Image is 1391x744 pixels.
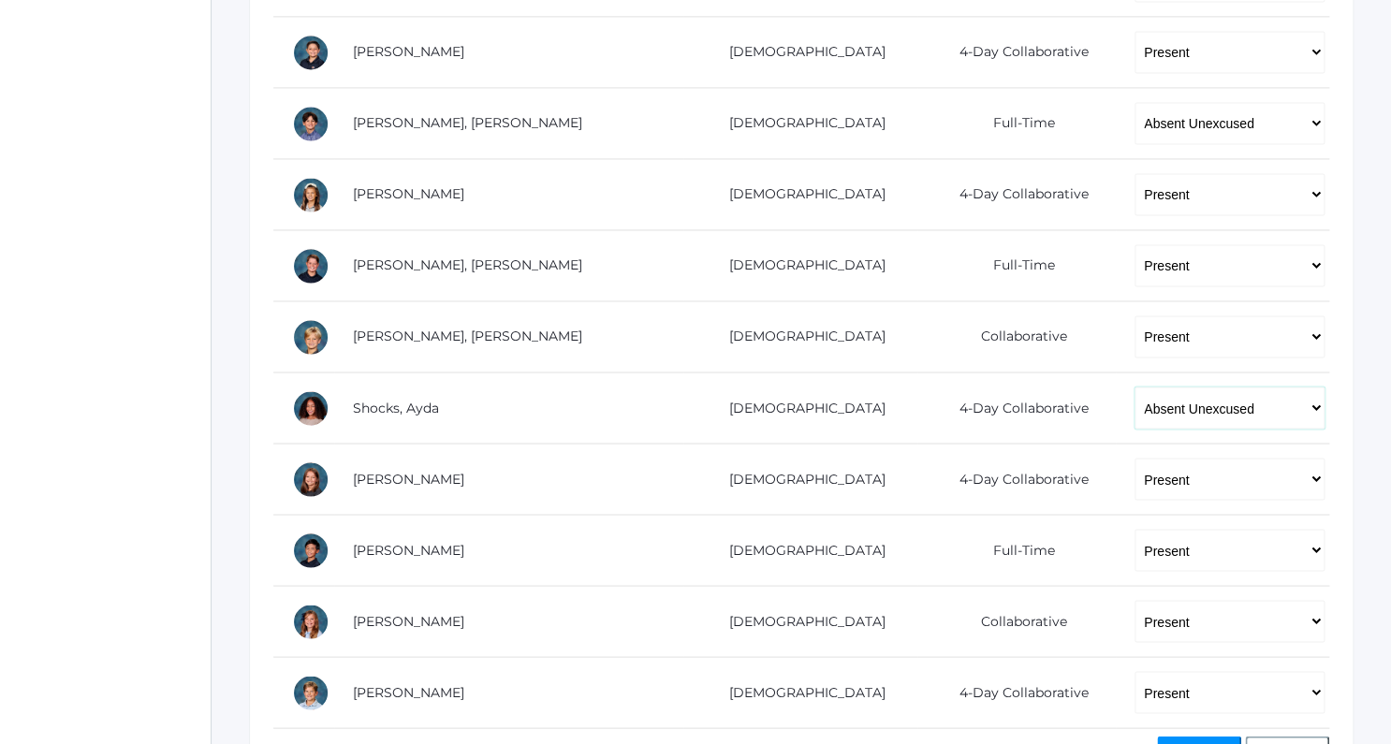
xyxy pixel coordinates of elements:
[292,247,329,284] div: Ryder Roberts
[917,372,1116,444] td: 4-Day Collaborative
[683,301,917,372] td: [DEMOGRAPHIC_DATA]
[683,230,917,301] td: [DEMOGRAPHIC_DATA]
[917,301,1116,372] td: Collaborative
[292,34,329,71] div: Aiden Oceguera
[353,256,582,273] a: [PERSON_NAME], [PERSON_NAME]
[917,444,1116,515] td: 4-Day Collaborative
[292,674,329,711] div: Zade Wilson
[917,657,1116,728] td: 4-Day Collaborative
[292,460,329,498] div: Ayla Smith
[292,532,329,569] div: Matteo Soratorio
[917,88,1116,159] td: Full-Time
[683,159,917,230] td: [DEMOGRAPHIC_DATA]
[292,603,329,640] div: Arielle White
[683,17,917,88] td: [DEMOGRAPHIC_DATA]
[683,586,917,657] td: [DEMOGRAPHIC_DATA]
[292,318,329,356] div: Levi Sergey
[683,372,917,444] td: [DEMOGRAPHIC_DATA]
[683,657,917,728] td: [DEMOGRAPHIC_DATA]
[353,683,464,700] a: [PERSON_NAME]
[353,399,439,416] a: Shocks, Ayda
[353,470,464,487] a: [PERSON_NAME]
[683,515,917,586] td: [DEMOGRAPHIC_DATA]
[353,328,582,344] a: [PERSON_NAME], [PERSON_NAME]
[353,43,464,60] a: [PERSON_NAME]
[353,114,582,131] a: [PERSON_NAME], [PERSON_NAME]
[292,176,329,213] div: Reagan Reynolds
[917,17,1116,88] td: 4-Day Collaborative
[683,444,917,515] td: [DEMOGRAPHIC_DATA]
[292,389,329,427] div: Ayda Shocks
[683,88,917,159] td: [DEMOGRAPHIC_DATA]
[917,159,1116,230] td: 4-Day Collaborative
[917,230,1116,301] td: Full-Time
[353,185,464,202] a: [PERSON_NAME]
[917,586,1116,657] td: Collaborative
[917,515,1116,586] td: Full-Time
[353,541,464,558] a: [PERSON_NAME]
[353,612,464,629] a: [PERSON_NAME]
[292,105,329,142] div: Hudson Purser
